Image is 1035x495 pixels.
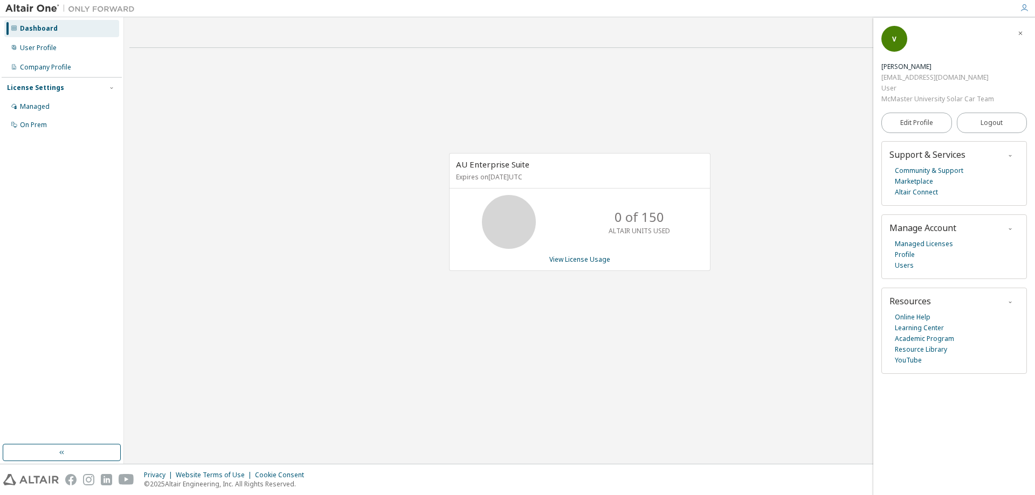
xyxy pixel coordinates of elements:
[456,172,701,182] p: Expires on [DATE] UTC
[895,355,922,366] a: YouTube
[895,323,944,333] a: Learning Center
[176,471,255,479] div: Website Terms of Use
[895,312,930,323] a: Online Help
[900,118,933,127] span: Edit Profile
[889,222,956,234] span: Manage Account
[5,3,140,14] img: Altair One
[144,479,310,489] p: © 2025 Altair Engineering, Inc. All Rights Reserved.
[609,226,670,235] p: ALTAIR UNITS USED
[3,474,59,485] img: altair_logo.svg
[255,471,310,479] div: Cookie Consent
[20,102,50,111] div: Managed
[895,333,954,344] a: Academic Program
[881,61,994,72] div: Vincent Bozzo
[881,83,994,94] div: User
[144,471,176,479] div: Privacy
[892,34,896,44] span: V
[83,474,94,485] img: instagram.svg
[881,113,952,133] a: Edit Profile
[895,249,915,260] a: Profile
[895,165,963,176] a: Community & Support
[889,149,965,161] span: Support & Services
[20,63,71,72] div: Company Profile
[65,474,77,485] img: facebook.svg
[20,24,58,33] div: Dashboard
[895,187,938,198] a: Altair Connect
[889,295,931,307] span: Resources
[119,474,134,485] img: youtube.svg
[615,208,664,226] p: 0 of 150
[101,474,112,485] img: linkedin.svg
[881,72,994,83] div: [EMAIL_ADDRESS][DOMAIN_NAME]
[895,239,953,249] a: Managed Licenses
[549,255,610,264] a: View License Usage
[895,344,947,355] a: Resource Library
[881,94,994,104] div: McMaster University Solar Car Team
[20,121,47,129] div: On Prem
[981,117,1003,128] span: Logout
[895,176,933,187] a: Marketplace
[957,113,1027,133] button: Logout
[20,44,57,52] div: User Profile
[7,83,64,92] div: License Settings
[456,159,529,170] span: AU Enterprise Suite
[895,260,914,271] a: Users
